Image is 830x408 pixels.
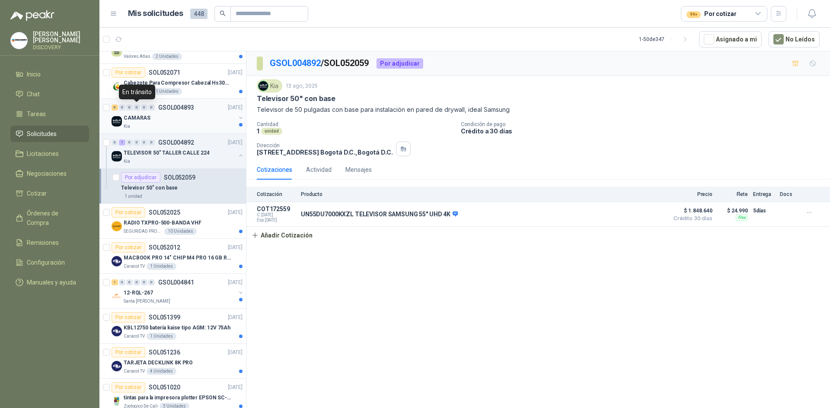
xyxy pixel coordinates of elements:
span: Licitaciones [27,149,59,158]
p: Cotización [257,191,296,197]
img: Company Logo [112,116,122,127]
img: Company Logo [112,81,122,92]
a: Manuales y ayuda [10,274,89,291]
img: Company Logo [112,396,122,406]
p: SOL052012 [149,244,180,250]
div: 1 unidad [121,193,146,200]
a: Por cotizarSOL052012[DATE] Company LogoMACBOOK PRO 14" CHIP M4 PRO 16 GB RAM 1TBCaracol TV1 Unidades [99,239,246,274]
p: 5 días [753,206,775,216]
div: Mensajes [345,165,372,174]
p: Condición de pago [461,121,827,127]
a: Negociaciones [10,165,89,182]
span: Inicio [27,70,41,79]
a: Por cotizarSOL052071[DATE] Company LogoCabezote Para Compresor Cabezal Hs3065a Nuevo Marca 3hpPal... [99,64,246,99]
span: 448 [190,9,207,19]
div: Por cotizar [112,242,145,253]
a: Configuración [10,254,89,271]
p: RADIO TXPRO-500-BANDA VHF [124,219,201,227]
p: $ 24.990 [718,206,748,216]
img: Company Logo [112,291,122,301]
div: Cotizaciones [257,165,292,174]
p: [DATE] [228,104,243,112]
p: Cabezote Para Compresor Cabezal Hs3065a Nuevo Marca 3hp [124,79,231,87]
p: [PERSON_NAME] [PERSON_NAME] [33,31,89,43]
div: Actividad [306,165,332,174]
p: DISCOVERY [33,45,89,50]
a: GSOL004892 [270,58,321,68]
div: 1 Unidades [152,88,182,95]
p: KBL12750 batería kaise tipo AGM: 12V 75Ah [124,324,230,332]
div: 0 [141,139,147,145]
p: Caracol TV [124,263,145,270]
p: MACBOOK PRO 14" CHIP M4 PRO 16 GB RAM 1TB [124,254,231,262]
a: Órdenes de Compra [10,205,89,231]
img: Company Logo [112,326,122,336]
div: Flex [736,214,748,221]
img: Company Logo [259,81,268,91]
p: [DATE] [228,244,243,252]
p: Kia [124,158,130,165]
a: Cotizar [10,185,89,202]
img: Logo peakr [10,10,54,21]
p: SOL052025 [149,209,180,215]
div: 0 [119,104,125,111]
div: 4 Unidades [147,368,176,375]
p: GSOL004841 [158,279,194,285]
a: Licitaciones [10,145,89,162]
p: SOL051399 [149,314,180,320]
div: 0 [126,139,133,145]
span: Manuales y ayuda [27,278,76,287]
div: unidad [261,128,282,135]
p: 13 ago, 2025 [286,82,318,90]
span: Cotizar [27,189,47,198]
span: Configuración [27,258,65,267]
p: Entrega [753,191,775,197]
a: Por adjudicarSOL052059Televisor 50" con base1 unidad [99,169,246,204]
span: $ 1.848.640 [669,206,712,216]
img: Company Logo [112,256,122,266]
div: 0 [134,139,140,145]
p: SOL052071 [149,70,180,76]
div: Por cotizar [112,207,145,218]
div: En tránsito [119,85,155,99]
a: Solicitudes [10,126,89,142]
span: Órdenes de Compra [27,209,81,228]
a: 0 1 0 0 0 0 GSOL004892[DATE] Company LogoTELEVISOR 50" TALLER CALLE 224Kia [112,137,244,165]
span: Exp: [DATE] [257,218,296,223]
div: 0 [126,104,133,111]
p: SOL051020 [149,384,180,390]
div: 0 [148,104,155,111]
p: Valores Atlas [124,53,150,60]
div: 0 [112,139,118,145]
p: Producto [301,191,664,197]
div: 0 [119,279,125,285]
div: 0 [141,279,147,285]
img: Company Logo [112,361,122,371]
p: Televisor 50" con base [257,94,335,103]
div: Por adjudicar [377,58,423,69]
span: Crédito 30 días [669,216,712,221]
p: 1 [257,127,259,135]
a: Por cotizarSOL052025[DATE] Company LogoRADIO TXPRO-500-BANDA VHFSEGURIDAD PROVISER LTDA10 Unidades [99,204,246,239]
p: Docs [780,191,797,197]
p: [DATE] [228,69,243,77]
p: [DATE] [228,278,243,287]
img: Company Logo [112,151,122,161]
a: 1 0 0 0 0 0 GSOL004841[DATE] Company Logo12-RQL-267Santa [PERSON_NAME] [112,277,244,305]
button: No Leídos [769,31,820,47]
button: Asignado a mi [699,31,762,47]
p: [DATE] [228,313,243,322]
a: Por cotizarSOL051236[DATE] Company LogoTARJETA DECKLINK 8K PROCaracol TV4 Unidades [99,344,246,379]
button: Añadir Cotización [246,227,317,244]
a: 6 0 0 0 0 0 GSOL004893[DATE] Company LogoCAMARASKia [112,102,244,130]
span: Chat [27,89,40,99]
p: Caracol TV [124,368,145,375]
p: SOL051236 [149,349,180,355]
a: Inicio [10,66,89,82]
a: Chat [10,86,89,102]
div: 1 [119,139,125,145]
p: Kia [124,123,130,130]
p: Dirección [257,142,393,149]
span: Solicitudes [27,129,57,139]
img: Company Logo [112,221,122,231]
